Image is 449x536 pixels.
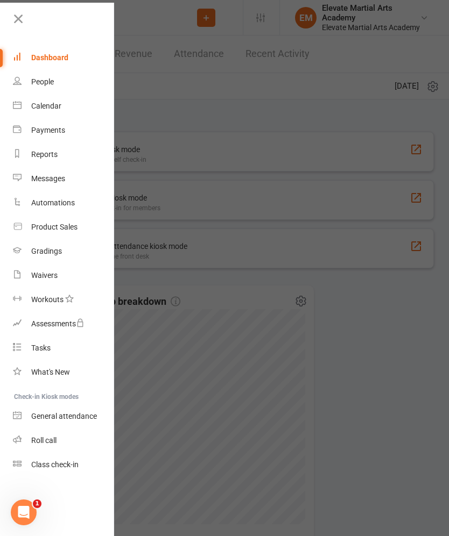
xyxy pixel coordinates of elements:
[31,223,78,231] div: Product Sales
[31,53,68,62] div: Dashboard
[31,102,61,110] div: Calendar
[31,295,64,304] div: Workouts
[31,150,58,159] div: Reports
[31,126,65,134] div: Payments
[31,344,51,352] div: Tasks
[31,174,65,183] div: Messages
[13,142,115,167] a: Reports
[31,319,85,328] div: Assessments
[33,499,41,508] span: 1
[31,247,62,255] div: Gradings
[13,336,115,360] a: Tasks
[13,118,115,142] a: Payments
[13,167,115,191] a: Messages
[13,46,115,70] a: Dashboard
[13,239,115,263] a: Gradings
[31,368,70,376] div: What's New
[31,412,97,420] div: General attendance
[13,288,115,312] a: Workouts
[13,404,115,428] a: General attendance kiosk mode
[13,360,115,384] a: What's New
[13,70,115,94] a: People
[31,77,54,86] div: People
[11,499,37,525] iframe: Intercom live chat
[31,460,79,469] div: Class check-in
[13,215,115,239] a: Product Sales
[13,428,115,453] a: Roll call
[13,312,115,336] a: Assessments
[31,198,75,207] div: Automations
[13,94,115,118] a: Calendar
[13,453,115,477] a: Class kiosk mode
[13,191,115,215] a: Automations
[13,263,115,288] a: Waivers
[31,271,58,280] div: Waivers
[31,436,57,445] div: Roll call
